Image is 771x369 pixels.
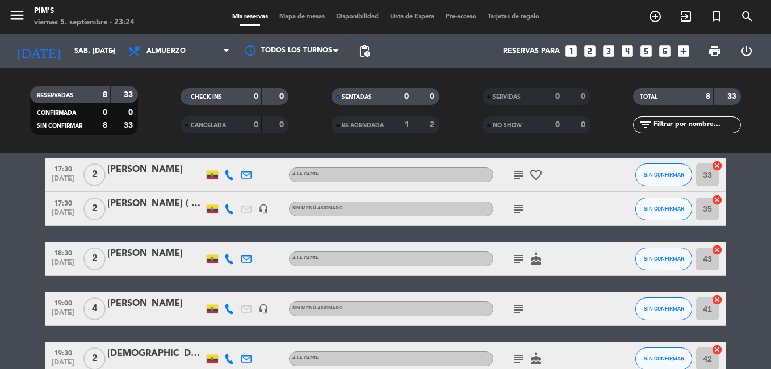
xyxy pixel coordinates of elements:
span: 2 [83,198,106,220]
span: 19:00 [49,296,77,309]
input: Filtrar por nombre... [652,119,740,131]
span: Pre-acceso [440,14,482,20]
i: cancel [711,194,723,206]
i: subject [512,168,526,182]
i: cancel [711,244,723,255]
span: Sin menú asignado [292,206,343,211]
span: NO SHOW [493,123,522,128]
span: 19:30 [49,346,77,359]
i: arrow_drop_down [106,44,119,58]
strong: 8 [706,93,710,100]
i: [DATE] [9,39,69,64]
span: Mis reservas [227,14,274,20]
i: looks_one [564,44,579,58]
span: SIN CONFIRMAR [644,171,684,178]
strong: 1 [404,121,409,129]
button: SIN CONFIRMAR [635,198,692,220]
strong: 0 [404,93,409,100]
span: SIN CONFIRMAR [644,206,684,212]
strong: 0 [103,108,107,116]
i: looks_3 [601,44,616,58]
i: favorite_border [529,168,543,182]
div: [PERSON_NAME] ( PRACTICANTE COLABORADORA) [107,196,204,211]
span: Reservas para [503,47,560,55]
span: RE AGENDADA [342,123,384,128]
div: [PERSON_NAME] [107,162,204,177]
div: [DEMOGRAPHIC_DATA][PERSON_NAME] [107,346,204,361]
span: A la Carta [292,256,319,261]
button: menu [9,7,26,28]
i: looks_5 [639,44,653,58]
span: SIN CONFIRMAR [644,305,684,312]
strong: 0 [279,93,286,100]
span: print [708,44,722,58]
strong: 33 [727,93,739,100]
span: Lista de Espera [384,14,440,20]
i: headset_mic [258,204,269,214]
strong: 0 [581,93,588,100]
i: cancel [711,160,723,171]
div: [PERSON_NAME] [107,296,204,311]
span: [DATE] [49,259,77,272]
span: SIN CONFIRMAR [37,123,82,129]
span: SENTADAS [342,94,372,100]
span: Sin menú asignado [292,306,343,311]
i: subject [512,252,526,266]
span: 4 [83,297,106,320]
i: cancel [711,294,723,305]
strong: 0 [279,121,286,129]
strong: 0 [555,121,560,129]
span: Tarjetas de regalo [482,14,545,20]
span: A la Carta [292,172,319,177]
span: 18:30 [49,246,77,259]
span: CANCELADA [191,123,226,128]
span: CHECK INS [191,94,222,100]
span: 2 [83,163,106,186]
strong: 8 [103,91,107,99]
strong: 0 [254,121,258,129]
button: SIN CONFIRMAR [635,248,692,270]
i: subject [512,352,526,366]
strong: 8 [103,121,107,129]
div: viernes 5. septiembre - 23:24 [34,17,135,28]
button: SIN CONFIRMAR [635,163,692,186]
div: LOG OUT [731,34,762,68]
i: search [740,10,754,23]
i: turned_in_not [710,10,723,23]
span: Disponibilidad [330,14,384,20]
span: SIN CONFIRMAR [644,255,684,262]
strong: 33 [124,91,135,99]
span: RESERVADAS [37,93,73,98]
span: 17:30 [49,196,77,209]
span: [DATE] [49,209,77,222]
i: menu [9,7,26,24]
span: [DATE] [49,175,77,188]
strong: 0 [430,93,437,100]
i: cake [529,352,543,366]
span: pending_actions [358,44,371,58]
span: [DATE] [49,309,77,322]
span: CONFIRMADA [37,110,76,116]
i: power_settings_new [740,44,753,58]
i: exit_to_app [679,10,693,23]
strong: 2 [430,121,437,129]
i: looks_4 [620,44,635,58]
span: SIN CONFIRMAR [644,355,684,362]
i: looks_two [583,44,597,58]
i: filter_list [639,118,652,132]
i: add_circle_outline [648,10,662,23]
i: add_box [676,44,691,58]
i: subject [512,302,526,316]
span: TOTAL [640,94,657,100]
i: cancel [711,344,723,355]
i: subject [512,202,526,216]
strong: 33 [124,121,135,129]
i: headset_mic [258,304,269,314]
strong: 0 [581,121,588,129]
div: [PERSON_NAME] [107,246,204,261]
strong: 0 [254,93,258,100]
strong: 0 [555,93,560,100]
div: Pim's [34,6,135,17]
i: cake [529,252,543,266]
span: SERVIDAS [493,94,521,100]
